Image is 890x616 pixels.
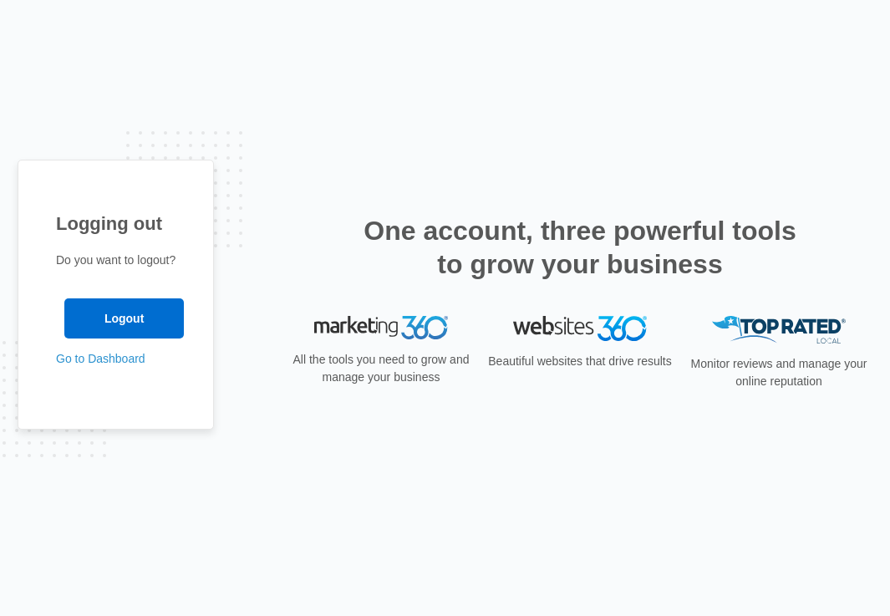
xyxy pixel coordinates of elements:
p: All the tools you need to grow and manage your business [287,351,475,386]
p: Beautiful websites that drive results [486,353,674,370]
img: Marketing 360 [314,316,448,339]
p: Do you want to logout? [56,252,175,269]
p: Monitor reviews and manage your online reputation [685,355,872,390]
input: Logout [64,298,184,339]
img: Top Rated Local [712,316,846,344]
a: Go to Dashboard [56,352,145,365]
h1: Logging out [56,210,175,237]
img: Websites 360 [513,316,647,340]
h2: One account, three powerful tools to grow your business [359,214,801,281]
